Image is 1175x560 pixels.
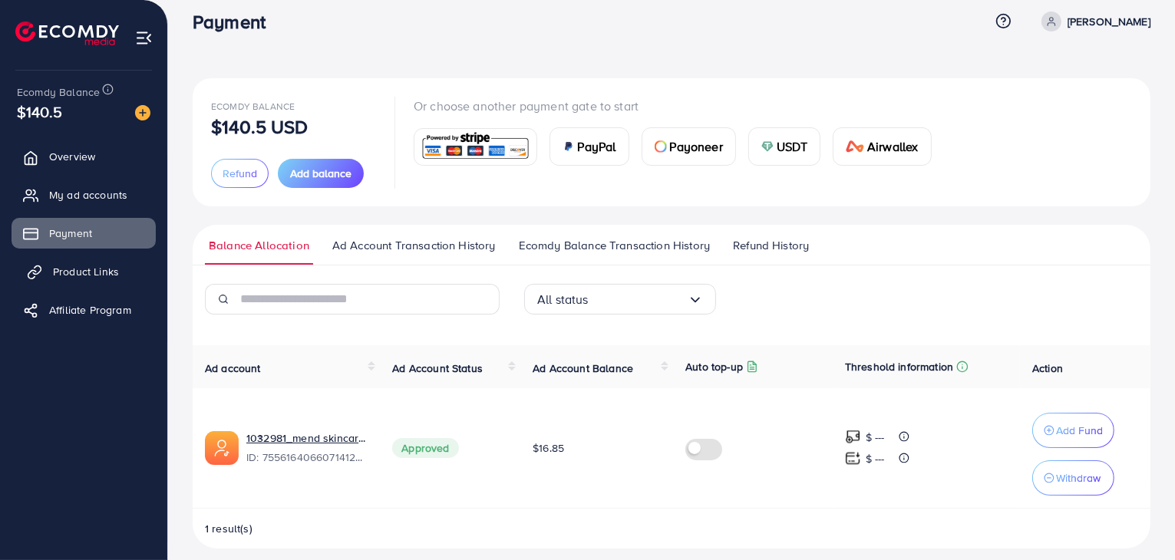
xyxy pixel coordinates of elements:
[246,430,368,446] a: 1032981_mend skincare_1759306570429
[223,166,257,181] span: Refund
[12,295,156,325] a: Affiliate Program
[49,302,131,318] span: Affiliate Program
[1035,12,1150,31] a: [PERSON_NAME]
[278,159,364,188] button: Add balance
[211,100,295,113] span: Ecomdy Balance
[53,264,119,279] span: Product Links
[12,256,156,287] a: Product Links
[209,237,309,254] span: Balance Allocation
[135,105,150,120] img: image
[15,21,119,45] img: logo
[748,127,821,166] a: cardUSDT
[866,428,885,446] p: $ ---
[519,237,710,254] span: Ecomdy Balance Transaction History
[193,11,278,33] h3: Payment
[135,29,153,47] img: menu
[733,237,809,254] span: Refund History
[866,450,885,468] p: $ ---
[49,226,92,241] span: Payment
[205,431,239,465] img: ic-ads-acc.e4c84228.svg
[563,140,575,153] img: card
[290,166,352,181] span: Add balance
[17,100,62,123] span: $140.5
[761,140,774,153] img: card
[846,140,864,153] img: card
[1056,421,1103,440] p: Add Fund
[17,84,100,100] span: Ecomdy Balance
[642,127,736,166] a: cardPayoneer
[845,429,861,445] img: top-up amount
[578,137,616,156] span: PayPal
[332,237,496,254] span: Ad Account Transaction History
[211,159,269,188] button: Refund
[1032,460,1114,496] button: Withdraw
[533,361,633,376] span: Ad Account Balance
[1032,361,1063,376] span: Action
[49,149,95,164] span: Overview
[550,127,629,166] a: cardPayPal
[845,450,861,466] img: top-up amount
[392,438,458,458] span: Approved
[392,361,483,376] span: Ad Account Status
[655,140,667,153] img: card
[1032,413,1114,448] button: Add Fund
[205,521,252,536] span: 1 result(s)
[867,137,918,156] span: Airwallex
[12,141,156,172] a: Overview
[845,357,953,376] p: Threshold information
[211,117,309,136] p: $140.5 USD
[589,288,688,311] input: Search for option
[670,137,723,156] span: Payoneer
[685,357,743,376] p: Auto top-up
[12,180,156,210] a: My ad accounts
[49,187,127,203] span: My ad accounts
[1110,491,1163,548] iframe: Chat
[246,450,368,465] span: ID: 7556164066071412753
[777,137,808,156] span: USDT
[12,218,156,249] a: Payment
[419,130,532,163] img: card
[524,284,716,315] div: Search for option
[205,361,261,376] span: Ad account
[414,128,537,166] a: card
[833,127,931,166] a: cardAirwallex
[537,288,589,311] span: All status
[1056,469,1101,487] p: Withdraw
[246,430,368,466] div: <span class='underline'>1032981_mend skincare_1759306570429</span></br>7556164066071412753
[414,97,944,115] p: Or choose another payment gate to start
[533,440,564,456] span: $16.85
[1068,12,1150,31] p: [PERSON_NAME]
